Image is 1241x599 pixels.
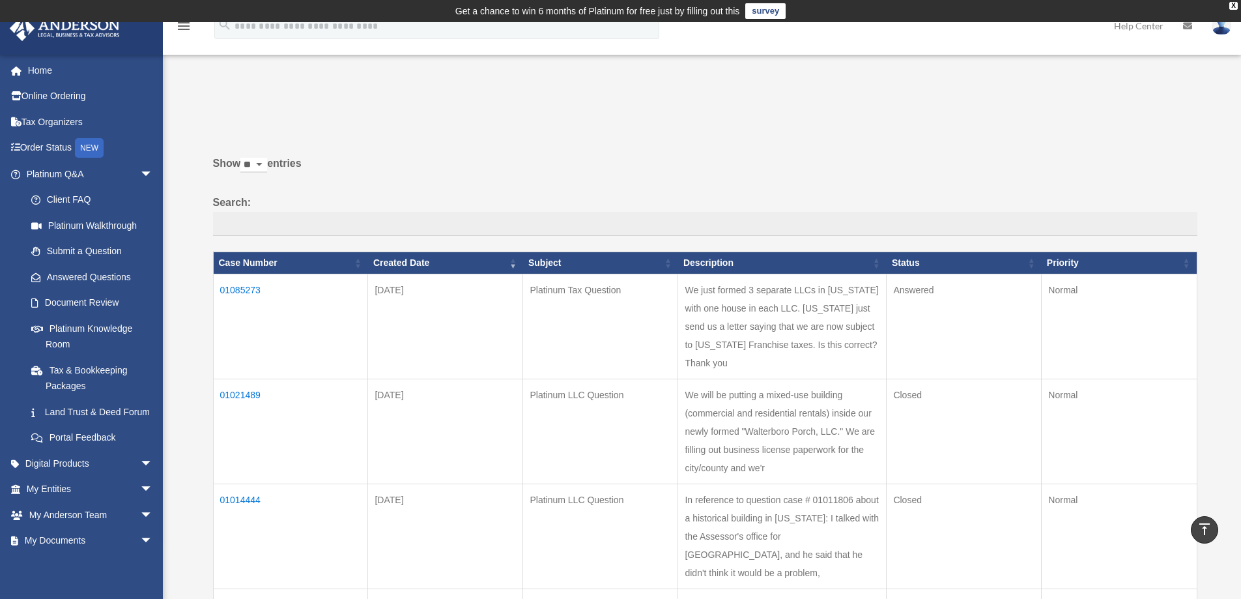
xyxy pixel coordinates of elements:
a: My Entitiesarrow_drop_down [9,476,173,503]
a: Digital Productsarrow_drop_down [9,450,173,476]
th: Case Number: activate to sort column ascending [213,252,368,274]
i: vertical_align_top [1197,521,1212,537]
span: arrow_drop_down [140,528,166,555]
td: We just formed 3 separate LLCs in [US_STATE] with one house in each LLC. [US_STATE] just send us ... [678,274,887,379]
td: Closed [887,379,1042,484]
span: arrow_drop_down [140,450,166,477]
span: arrow_drop_down [140,161,166,188]
div: Get a chance to win 6 months of Platinum for free just by filling out this [455,3,740,19]
label: Search: [213,194,1197,237]
a: Online Ordering [9,83,173,110]
th: Description: activate to sort column ascending [678,252,887,274]
a: Client FAQ [18,187,166,213]
span: arrow_drop_down [140,553,166,580]
td: Platinum LLC Question [523,484,678,589]
th: Status: activate to sort column ascending [887,252,1042,274]
td: Platinum Tax Question [523,274,678,379]
th: Priority: activate to sort column ascending [1042,252,1197,274]
a: Answered Questions [18,264,160,290]
a: Online Learningarrow_drop_down [9,553,173,579]
a: My Documentsarrow_drop_down [9,528,173,554]
i: menu [176,18,192,34]
a: Home [9,57,173,83]
th: Subject: activate to sort column ascending [523,252,678,274]
a: Tax Organizers [9,109,173,135]
td: Platinum LLC Question [523,379,678,484]
td: [DATE] [368,379,523,484]
select: Showentries [240,158,267,173]
a: Submit a Question [18,239,166,265]
img: Anderson Advisors Platinum Portal [6,16,124,41]
a: Platinum Knowledge Room [18,315,166,357]
td: We will be putting a mixed-use building (commercial and residential rentals) inside our newly for... [678,379,887,484]
i: search [218,18,232,32]
a: Land Trust & Deed Forum [18,399,166,425]
label: Show entries [213,154,1197,186]
td: Normal [1042,484,1197,589]
th: Created Date: activate to sort column ascending [368,252,523,274]
a: Platinum Q&Aarrow_drop_down [9,161,166,187]
td: Closed [887,484,1042,589]
a: menu [176,23,192,34]
div: close [1229,2,1238,10]
a: survey [745,3,786,19]
input: Search: [213,212,1197,237]
td: In reference to question case # 01011806 about a historical building in [US_STATE]: I talked with... [678,484,887,589]
td: 01085273 [213,274,368,379]
a: Platinum Walkthrough [18,212,166,239]
a: Portal Feedback [18,425,166,451]
a: My Anderson Teamarrow_drop_down [9,502,173,528]
td: [DATE] [368,484,523,589]
td: Normal [1042,274,1197,379]
td: Normal [1042,379,1197,484]
span: arrow_drop_down [140,476,166,503]
a: vertical_align_top [1191,516,1218,544]
td: Answered [887,274,1042,379]
a: Tax & Bookkeeping Packages [18,357,166,399]
span: arrow_drop_down [140,502,166,529]
td: 01014444 [213,484,368,589]
img: User Pic [1212,16,1231,35]
div: NEW [75,138,104,158]
td: [DATE] [368,274,523,379]
td: 01021489 [213,379,368,484]
a: Document Review [18,290,166,316]
a: Order StatusNEW [9,135,173,162]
